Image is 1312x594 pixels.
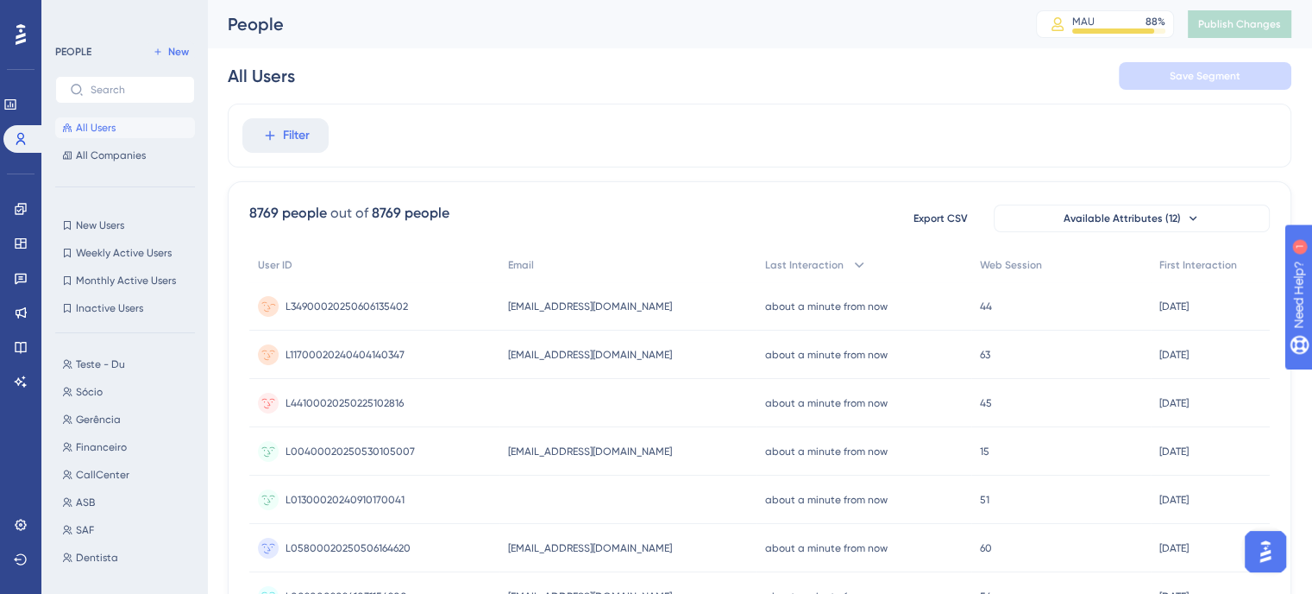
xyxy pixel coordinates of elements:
[55,382,205,402] button: Sócio
[765,494,888,506] time: about a minute from now
[55,243,195,263] button: Weekly Active Users
[980,445,989,458] span: 15
[55,298,195,319] button: Inactive Users
[55,547,205,568] button: Dentista
[76,385,103,399] span: Sócio
[283,125,310,146] span: Filter
[76,496,95,509] span: ASB
[980,300,992,313] span: 44
[980,541,992,555] span: 60
[1064,212,1181,225] span: Available Attributes (12)
[55,437,205,458] button: Financeiro
[1170,69,1240,83] span: Save Segment
[1159,258,1237,272] span: First Interaction
[1119,62,1291,90] button: Save Segment
[76,551,118,565] span: Dentista
[228,64,295,88] div: All Users
[765,445,888,458] time: about a minute from now
[765,349,888,361] time: about a minute from now
[55,117,195,138] button: All Users
[1159,542,1189,554] time: [DATE]
[55,215,195,236] button: New Users
[1159,349,1189,361] time: [DATE]
[508,541,672,555] span: [EMAIL_ADDRESS][DOMAIN_NAME]
[55,409,205,430] button: Gerência
[980,348,990,362] span: 63
[508,258,534,272] span: Email
[55,464,205,485] button: CallCenter
[76,246,172,260] span: Weekly Active Users
[1240,526,1291,578] iframe: UserGuiding AI Assistant Launcher
[994,205,1270,232] button: Available Attributes (12)
[980,258,1042,272] span: Web Session
[242,118,329,153] button: Filter
[1072,15,1095,28] div: MAU
[1159,300,1189,313] time: [DATE]
[980,493,989,507] span: 51
[980,396,992,410] span: 45
[249,203,327,224] div: 8769 people
[1146,15,1165,28] div: 88 %
[508,348,672,362] span: [EMAIL_ADDRESS][DOMAIN_NAME]
[897,205,983,232] button: Export CSV
[76,274,176,288] span: Monthly Active Users
[1159,445,1189,458] time: [DATE]
[76,468,129,482] span: CallCenter
[76,440,127,454] span: Financeiro
[168,45,189,59] span: New
[55,354,205,375] button: Teste - Du
[508,300,672,313] span: [EMAIL_ADDRESS][DOMAIN_NAME]
[1198,17,1281,31] span: Publish Changes
[258,258,292,272] span: User ID
[76,523,94,537] span: SAF
[55,270,195,291] button: Monthly Active Users
[286,493,405,507] span: L01300020240910170041
[286,300,408,313] span: L34900020250606135402
[508,445,672,458] span: [EMAIL_ADDRESS][DOMAIN_NAME]
[913,212,968,225] span: Export CSV
[55,45,91,59] div: PEOPLE
[76,357,125,371] span: Teste - Du
[91,84,180,96] input: Search
[765,397,888,409] time: about a minute from now
[765,300,888,313] time: about a minute from now
[76,218,124,232] span: New Users
[1159,397,1189,409] time: [DATE]
[1188,10,1291,38] button: Publish Changes
[286,541,411,555] span: L05800020250506164620
[147,41,195,62] button: New
[1159,494,1189,506] time: [DATE]
[55,520,205,540] button: SAF
[76,148,146,162] span: All Companies
[55,145,195,166] button: All Companies
[76,301,143,315] span: Inactive Users
[76,413,121,427] span: Gerência
[330,203,368,224] div: out of
[41,4,108,25] span: Need Help?
[76,121,116,135] span: All Users
[286,396,404,410] span: L44100020250225102816
[765,258,844,272] span: Last Interaction
[765,542,888,554] time: about a minute from now
[286,348,405,362] span: L11700020240404140347
[372,203,449,224] div: 8769 people
[120,9,125,22] div: 1
[286,445,415,458] span: L00400020250530105007
[55,492,205,513] button: ASB
[228,12,993,36] div: People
